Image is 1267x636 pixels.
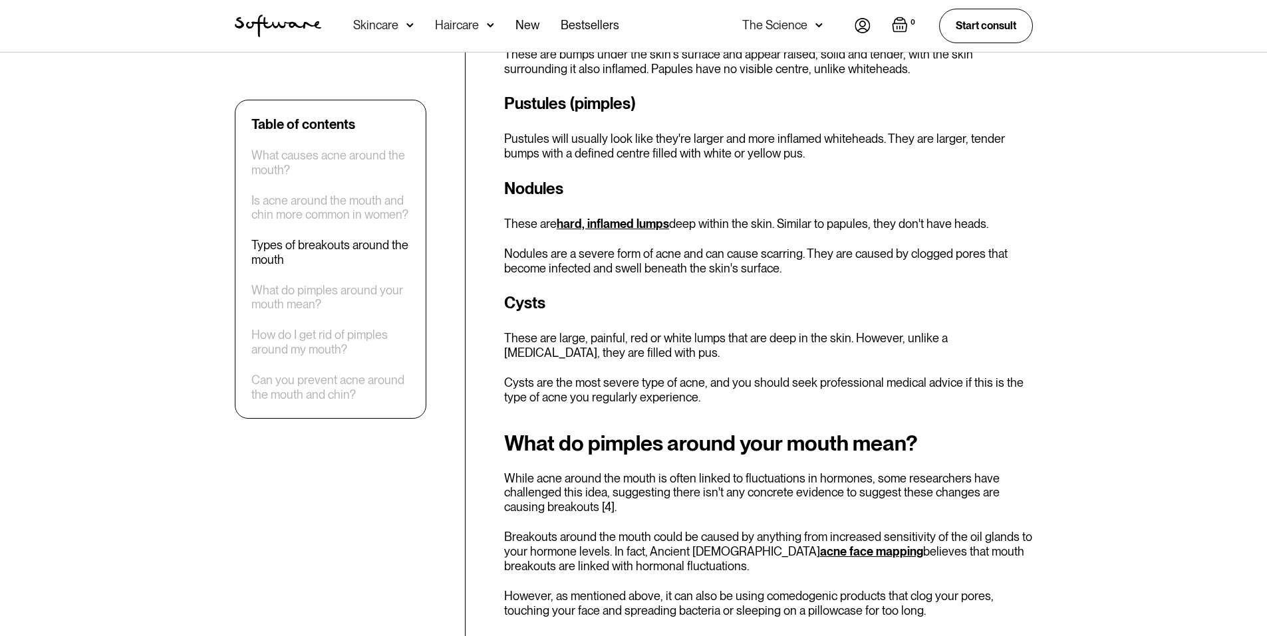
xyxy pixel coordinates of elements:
[504,177,1033,201] h3: Nodules
[251,148,410,177] a: What causes acne around the mouth?
[487,19,494,32] img: arrow down
[939,9,1033,43] a: Start consult
[235,15,321,37] a: home
[406,19,414,32] img: arrow down
[251,373,410,401] a: Can you prevent acne around the mouth and chin?
[504,331,1033,360] p: These are large, painful, red or white lumps that are deep in the skin. However, unlike a [MEDICA...
[504,132,1033,160] p: Pustules will usually look like they're larger and more inflamed whiteheads. They are larger, ten...
[504,47,1033,76] p: These are bumps under the skin's surface and appear raised, solid and tender, with the skin surro...
[742,19,807,32] div: The Science
[435,19,479,32] div: Haircare
[820,544,923,558] a: acne face mapping
[504,247,1033,275] p: Nodules are a severe form of acne and can cause scarring. They are caused by clogged pores that b...
[557,217,669,231] a: hard, inflamed lumps
[504,375,1033,404] p: Cysts are the most severe type of acne, and you should seek professional medical advice if this i...
[504,92,1033,116] h3: Pustules (pimples)
[892,17,918,35] a: Open empty cart
[908,17,918,29] div: 0
[251,238,410,266] a: Types of breakouts around the mouth
[235,15,321,37] img: Software Logo
[504,530,1033,573] p: Breakouts around the mouth could be caused by anything from increased sensitivity of the oil glan...
[504,589,1033,617] p: However, as mentioned above, it can also be using comedogenic products that clog your pores, touc...
[815,19,823,32] img: arrow down
[251,328,410,356] a: How do I get rid of pimples around my mouth?
[504,217,1033,231] p: These are deep within the skin. Similar to papules, they don't have heads.
[353,19,398,32] div: Skincare
[251,116,355,132] div: Table of contents
[504,471,1033,514] p: While acne around the mouth is often linked to fluctuations in hormones, some researchers have ch...
[251,283,410,312] a: What do pimples around your mouth mean?
[504,431,1033,455] h2: What do pimples around your mouth mean?
[504,291,1033,315] h3: Cysts
[251,193,410,222] a: Is acne around the mouth and chin more common in women?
